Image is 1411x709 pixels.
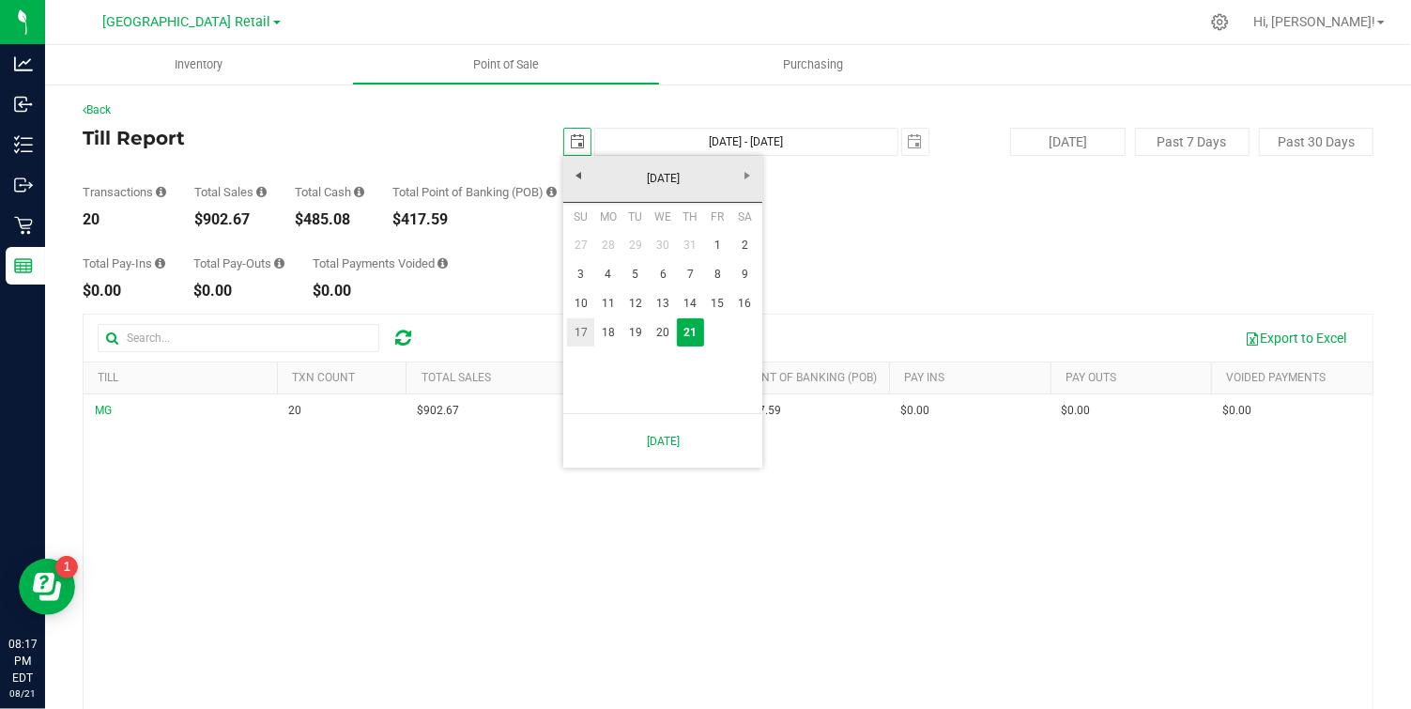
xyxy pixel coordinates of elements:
[313,284,448,299] div: $0.00
[731,289,759,318] a: 16
[295,212,364,227] div: $485.08
[567,318,594,347] a: 17
[354,186,364,198] i: Sum of all successful, non-voided cash payment transaction amounts (excluding tips and transactio...
[621,289,649,318] a: 12
[902,129,928,155] span: select
[288,402,301,420] span: 20
[567,231,594,260] a: 27
[83,186,166,198] div: Transactions
[448,56,564,73] span: Point of Sale
[55,556,78,578] iframe: Resource center unread badge
[562,164,764,193] a: [DATE]
[352,45,659,85] a: Point of Sale
[194,186,267,198] div: Total Sales
[574,422,752,460] a: [DATE]
[650,318,677,347] a: 20
[98,371,118,384] a: Till
[313,257,448,270] div: Total Payments Voided
[417,402,459,420] span: $902.67
[193,284,284,299] div: $0.00
[437,257,448,270] i: Sum of all voided payment transaction amounts (excluding tips and transaction fees) within the da...
[292,371,355,384] a: TXN Count
[83,284,165,299] div: $0.00
[1010,128,1125,156] button: [DATE]
[14,135,33,154] inline-svg: Inventory
[677,203,704,231] th: Thursday
[546,186,557,198] i: Sum of the successful, non-voided point-of-banking payment transaction amounts, both via payment ...
[8,686,37,701] p: 08/21
[905,371,945,384] a: Pay Ins
[650,203,677,231] th: Wednesday
[594,289,621,318] a: 11
[621,231,649,260] a: 29
[704,231,731,260] a: 1
[95,404,112,417] span: MG
[422,371,491,384] a: Total Sales
[731,231,759,260] a: 2
[594,260,621,289] a: 4
[1135,128,1250,156] button: Past 7 Days
[392,212,557,227] div: $417.59
[744,371,877,384] a: Point of Banking (POB)
[564,129,590,155] span: select
[14,95,33,114] inline-svg: Inbound
[274,257,284,270] i: Sum of all cash pay-outs removed from tills within the date range.
[193,257,284,270] div: Total Pay-Outs
[704,203,731,231] th: Friday
[83,257,165,270] div: Total Pay-Ins
[677,260,704,289] a: 7
[1062,402,1091,420] span: $0.00
[83,103,111,116] a: Back
[677,231,704,260] a: 31
[1259,128,1373,156] button: Past 30 Days
[704,260,731,289] a: 8
[567,260,594,289] a: 3
[14,54,33,73] inline-svg: Analytics
[256,186,267,198] i: Sum of all successful, non-voided payment transaction amounts (excluding tips and transaction fee...
[731,260,759,289] a: 9
[14,216,33,235] inline-svg: Retail
[731,203,759,231] th: Saturday
[650,231,677,260] a: 30
[14,176,33,194] inline-svg: Outbound
[1066,371,1116,384] a: Pay Outs
[1222,402,1251,420] span: $0.00
[621,203,649,231] th: Tuesday
[98,324,379,352] input: Search...
[155,257,165,270] i: Sum of all cash pay-ins added to tills within the date range.
[677,318,704,347] a: 21
[621,260,649,289] a: 5
[14,256,33,275] inline-svg: Reports
[677,318,704,347] td: Current focused date is Thursday, August 21, 2025
[650,289,677,318] a: 13
[594,318,621,347] a: 18
[704,289,731,318] a: 15
[194,212,267,227] div: $902.67
[650,260,677,289] a: 6
[621,318,649,347] a: 19
[660,45,967,85] a: Purchasing
[8,636,37,686] p: 08:17 PM EDT
[295,186,364,198] div: Total Cash
[392,186,557,198] div: Total Point of Banking (POB)
[567,289,594,318] a: 10
[567,203,594,231] th: Sunday
[156,186,166,198] i: Count of all successful payment transactions, possibly including voids, refunds, and cash-back fr...
[1253,14,1375,29] span: Hi, [PERSON_NAME]!
[83,212,166,227] div: 20
[83,128,513,148] h4: Till Report
[103,14,271,30] span: [GEOGRAPHIC_DATA] Retail
[1227,371,1327,384] a: Voided Payments
[594,203,621,231] th: Monday
[758,56,868,73] span: Purchasing
[19,559,75,615] iframe: Resource center
[677,289,704,318] a: 14
[594,231,621,260] a: 28
[563,161,592,190] a: Previous
[900,402,929,420] span: $0.00
[1208,13,1232,31] div: Manage settings
[1233,322,1358,354] button: Export to Excel
[149,56,248,73] span: Inventory
[45,45,352,85] a: Inventory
